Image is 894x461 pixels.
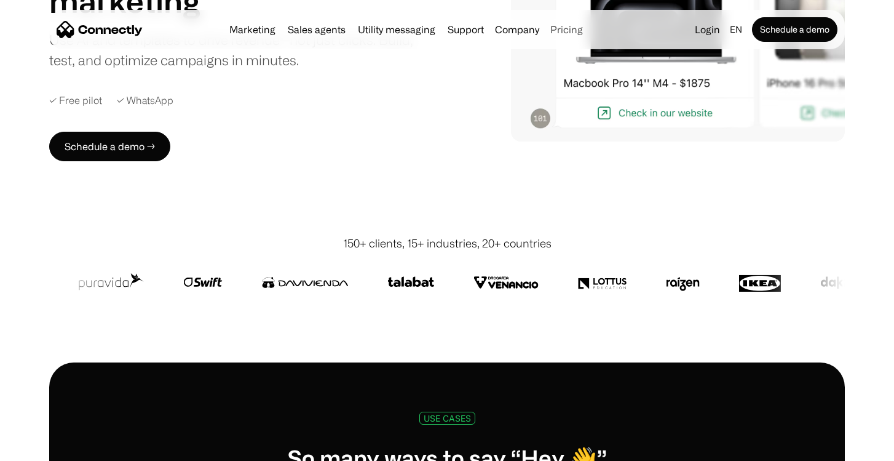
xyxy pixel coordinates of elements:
[545,25,588,34] a: Pricing
[725,21,750,38] div: en
[283,25,350,34] a: Sales agents
[12,438,74,457] aside: Language selected: English
[491,21,543,38] div: Company
[49,95,102,106] div: ✓ Free pilot
[353,25,440,34] a: Utility messaging
[690,21,725,38] a: Login
[224,25,280,34] a: Marketing
[49,132,170,161] a: Schedule a demo →
[752,17,837,42] a: Schedule a demo
[25,439,74,457] ul: Language list
[730,21,742,38] div: en
[424,414,471,423] div: USE CASES
[49,30,429,70] div: Use AI and templates to drive revenue—not just clicks. Build, test, and optimize campaigns in min...
[343,235,552,252] div: 150+ clients, 15+ industries, 20+ countries
[443,25,489,34] a: Support
[57,20,143,39] a: home
[495,21,539,38] div: Company
[117,95,173,106] div: ✓ WhatsApp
